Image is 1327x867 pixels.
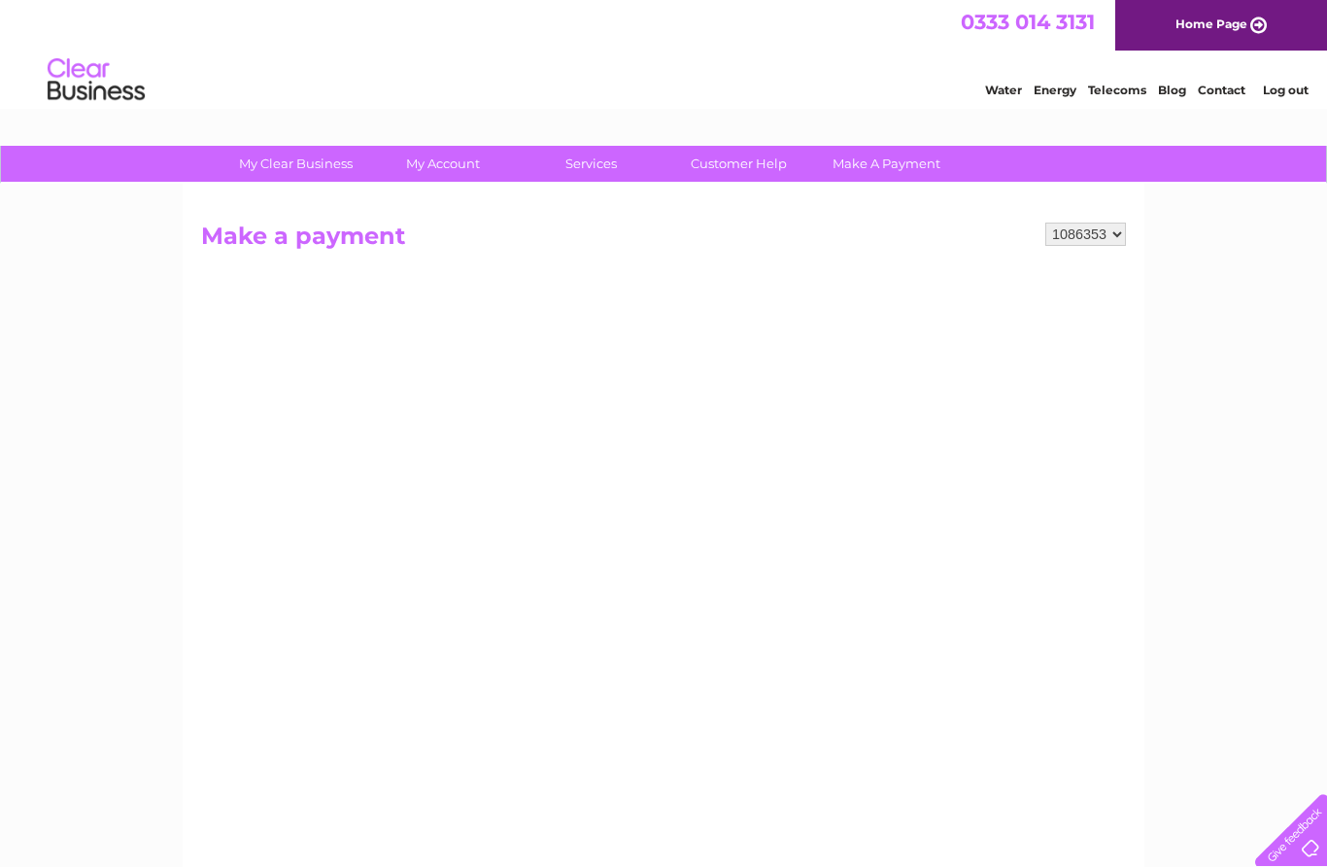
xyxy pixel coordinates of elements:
[961,10,1095,34] a: 0333 014 3131
[985,83,1022,97] a: Water
[206,11,1124,94] div: Clear Business is a trading name of Verastar Limited (registered in [GEOGRAPHIC_DATA] No. 3667643...
[47,51,146,110] img: logo.png
[1263,83,1309,97] a: Log out
[1034,83,1076,97] a: Energy
[1198,83,1245,97] a: Contact
[363,146,524,182] a: My Account
[659,146,819,182] a: Customer Help
[216,146,376,182] a: My Clear Business
[511,146,671,182] a: Services
[1088,83,1146,97] a: Telecoms
[1158,83,1186,97] a: Blog
[806,146,967,182] a: Make A Payment
[201,223,1126,260] h2: Make a payment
